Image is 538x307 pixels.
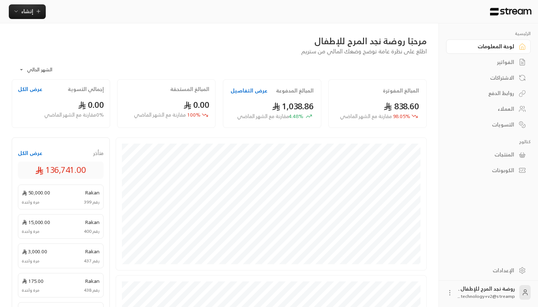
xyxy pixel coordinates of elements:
[455,121,514,128] div: التسويات
[455,58,514,66] div: الفواتير
[446,55,531,69] a: الفواتير
[446,117,531,132] a: التسويات
[276,87,314,94] h2: المبالغ المدفوعة
[22,277,44,285] span: 175.00
[22,199,40,205] span: مرة واحدة
[44,111,104,119] span: 0 % مقارنة مع الشهر الماضي
[183,97,209,112] span: 0.00
[78,97,104,112] span: 0.00
[12,35,427,47] div: مرحبًا روضة نجد المرح للإطفال
[446,263,531,277] a: الإعدادات
[231,87,268,94] button: عرض التفاصيل
[455,43,514,50] div: لوحة المعلومات
[237,113,303,120] span: 4.48 %
[237,111,289,121] span: مقارنة مع الشهر الماضي
[93,149,104,157] span: متأخر
[84,287,100,293] span: رقم 438
[21,7,33,16] span: إنشاء
[384,99,419,114] span: 838.60
[446,163,531,178] a: الكوبونات
[22,287,40,293] span: مرة واحدة
[18,149,42,157] button: عرض الكل
[446,86,531,101] a: روابط الدفع
[18,86,42,93] button: عرض الكل
[35,164,86,176] span: 136,741.00
[170,86,209,93] h2: المبالغ المستحقة
[272,99,314,114] span: 1,038.86
[22,258,40,264] span: مرة واحدة
[68,86,104,93] h2: إجمالي التسوية
[22,247,47,255] span: 3,000.00
[85,277,100,285] span: Rakan
[446,31,531,37] p: الرئيسية
[455,267,514,274] div: الإعدادات
[383,87,419,94] h2: المبالغ المفوترة
[489,8,532,16] img: Logo
[84,258,100,264] span: رقم 437
[446,148,531,162] a: المنتجات
[22,228,40,235] span: مرة واحدة
[446,71,531,85] a: الاشتراكات
[9,4,46,19] button: إنشاء
[84,228,100,235] span: رقم 400
[458,285,515,300] div: روضة نجد المرح للإطفال .
[85,218,100,226] span: Rakan
[455,74,514,82] div: الاشتراكات
[446,102,531,116] a: العملاء
[301,46,427,56] span: اطلع على نظرة عامة توضح وضعك المالي من ستريم
[340,113,410,120] span: 98.05 %
[446,139,531,145] p: كتالوج
[15,60,70,79] div: الشهر الحالي
[455,105,514,113] div: العملاء
[134,110,186,119] span: مقارنة مع الشهر الماضي
[446,39,531,54] a: لوحة المعلومات
[22,189,50,196] span: 50,000.00
[458,292,515,300] span: technology+v2@streamp...
[340,111,392,121] span: مقارنة مع الشهر الماضي
[85,247,100,255] span: Rakan
[22,218,50,226] span: 15,000.00
[134,111,201,119] span: 100 %
[455,151,514,158] div: المنتجات
[84,199,100,205] span: رقم 399
[455,167,514,174] div: الكوبونات
[455,90,514,97] div: روابط الدفع
[85,189,100,196] span: Rakan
